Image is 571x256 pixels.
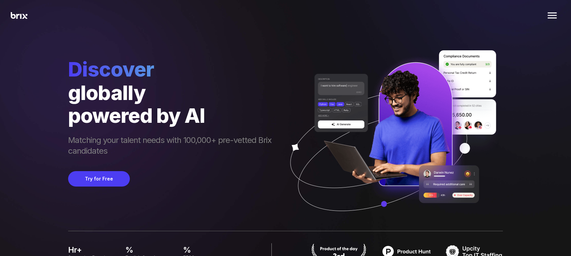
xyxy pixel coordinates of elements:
[68,171,130,187] button: Try for Free
[68,104,278,127] div: powered by AI
[68,245,117,255] span: hr+
[183,245,232,255] span: %
[278,50,503,231] img: ai generate
[125,245,175,255] span: %
[68,57,278,81] span: Discover
[68,81,278,104] div: globally
[11,12,28,19] img: Brix Logo
[68,135,278,158] span: Matching your talent needs with 100,000+ pre-vetted Brix candidates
